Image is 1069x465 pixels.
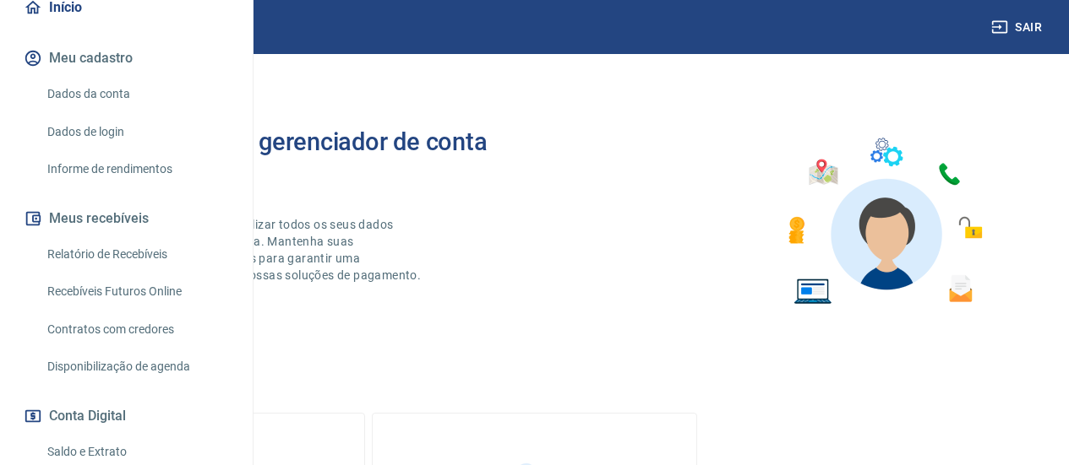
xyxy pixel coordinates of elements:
h2: Bem-vindo(a) ao gerenciador de conta Vindi [74,128,535,182]
a: Disponibilização de agenda [41,349,232,384]
button: Meu cadastro [20,40,232,77]
button: Sair [988,12,1049,43]
a: Contratos com credores [41,312,232,347]
img: Imagem de um avatar masculino com diversos icones exemplificando as funcionalidades do gerenciado... [773,128,995,315]
button: Conta Digital [20,397,232,435]
a: Informe de rendimentos [41,152,232,187]
a: Relatório de Recebíveis [41,237,232,272]
h5: O que deseja fazer hoje? [41,376,1028,392]
a: Dados de login [41,115,232,149]
a: Recebíveis Futuros Online [41,274,232,309]
a: Dados da conta [41,77,232,111]
button: Meus recebíveis [20,200,232,237]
